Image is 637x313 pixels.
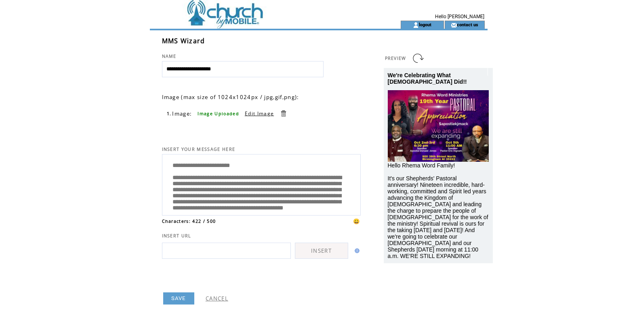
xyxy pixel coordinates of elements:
[162,93,299,101] span: Image (max size of 1024x1024px / jpg,gif,png):
[413,22,419,28] img: account_icon.gif
[162,53,177,59] span: NAME
[388,162,488,259] span: Hello Rhema Word Family! It's our Shepherds' Pastoral anniversary! Nineteen incredible, hard-work...
[353,218,360,225] span: 😀
[295,243,348,259] a: INSERT
[245,110,274,117] a: Edit Image
[385,55,406,61] span: PREVIEW
[280,110,287,117] a: Delete this item
[163,292,194,305] a: SAVE
[435,14,484,19] span: Hello [PERSON_NAME]
[198,111,239,116] span: Image Uploaded
[388,72,467,85] span: We're Celebrating What [DEMOGRAPHIC_DATA] Did!!
[352,248,359,253] img: help.gif
[162,146,235,152] span: INSERT YOUR MESSAGE HERE
[167,111,172,116] span: 1.
[451,22,457,28] img: contact_us_icon.gif
[162,36,205,45] span: MMS Wizard
[172,110,192,117] span: Image:
[162,233,191,239] span: INSERT URL
[162,218,216,224] span: Characters: 422 / 500
[419,22,431,27] a: logout
[206,295,228,302] a: CANCEL
[457,22,478,27] a: contact us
